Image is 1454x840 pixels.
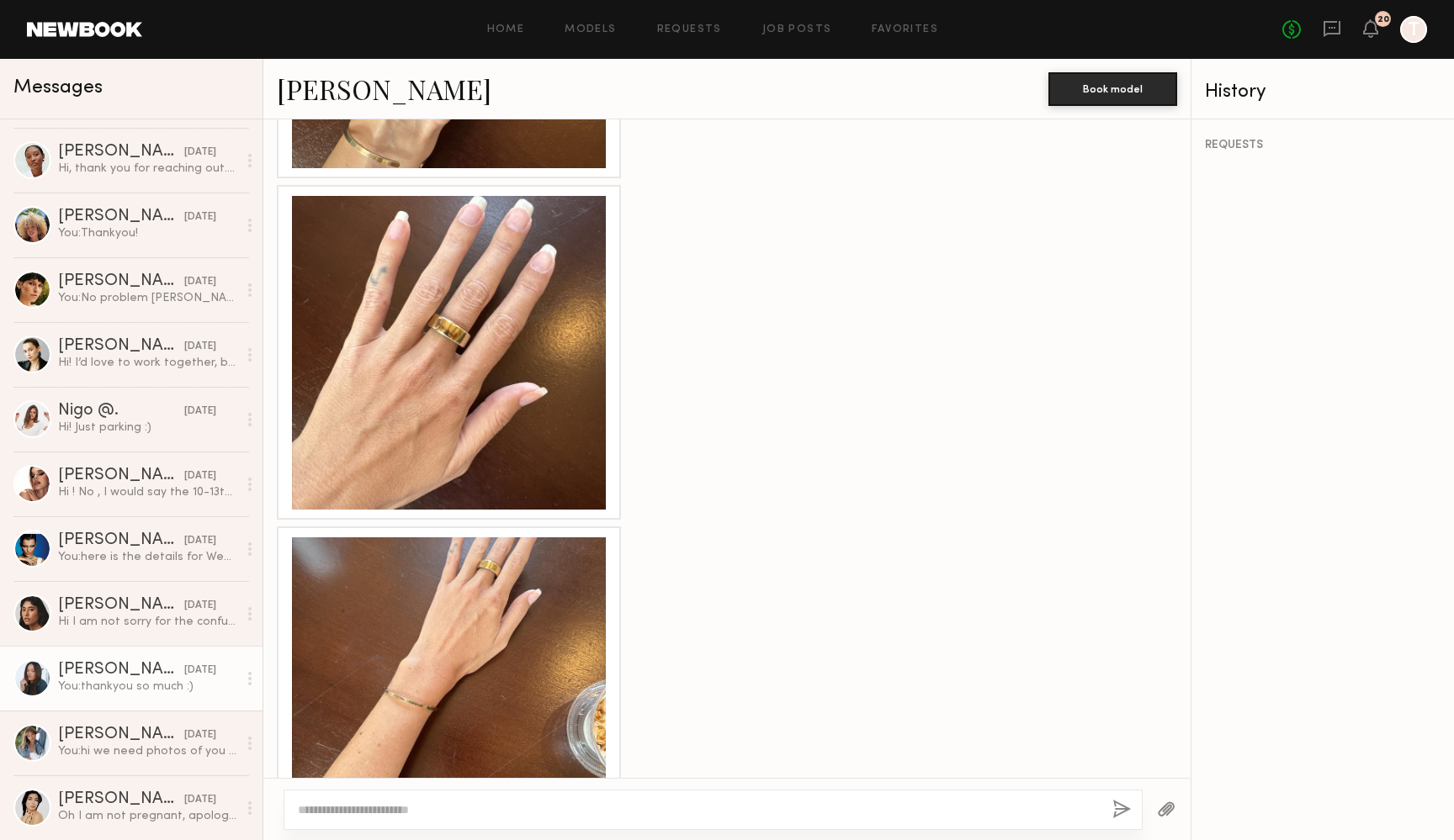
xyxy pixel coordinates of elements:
a: Job Posts [762,24,832,35]
div: Hi I am not sorry for the confusion [58,614,237,630]
div: REQUESTS [1205,140,1441,151]
div: You: thankyou so much :) [58,679,237,695]
div: You: No problem [PERSON_NAME] so great working with you :) [58,290,237,306]
div: [DATE] [184,468,216,484]
div: Hi! Just parking :) [58,420,237,436]
a: Models [565,24,616,35]
div: [PERSON_NAME] [58,726,184,743]
div: [PERSON_NAME]'[PERSON_NAME] [58,144,184,161]
a: [PERSON_NAME] [277,71,491,107]
div: History [1205,82,1441,102]
div: [DATE] [184,598,216,614]
a: Favorites [872,24,938,35]
div: [PERSON_NAME] [58,338,184,355]
div: Nigo @. [58,403,184,420]
button: Book model [1048,72,1177,106]
div: [PERSON_NAME] [58,273,184,290]
div: [PERSON_NAME] [58,597,184,614]
a: Book model [1048,81,1177,95]
div: [PERSON_NAME] [58,532,184,549]
div: [PERSON_NAME] [58,791,184,808]
div: Hi ! No , I would say the 10-13th would be the latest I can do [58,484,237,500]
span: Messages [13,78,103,98]
div: [DATE] [184,727,216,743]
div: [DATE] [184,533,216,549]
div: [DATE] [184,145,216,161]
a: T [1400,16,1427,43]
div: You: here is the details for Wednesdays casting, see you there! please come at noon-1pm [58,549,237,565]
div: You: hi we need photos of you pregnant or a link to your socials so we can see pregnancy for this... [58,743,237,759]
div: [DATE] [184,663,216,679]
div: Oh I am not pregnant, apologies for submitting [58,808,237,824]
div: [DATE] [184,792,216,808]
a: Requests [657,24,722,35]
div: [PERSON_NAME] [58,662,184,679]
div: [PERSON_NAME] [58,209,184,225]
div: [DATE] [184,209,216,225]
div: [DATE] [184,339,216,355]
div: Hi! I’d love to work together, but unfortunately I am not available on the 6th. Let me know if an... [58,355,237,371]
div: [PERSON_NAME] [58,468,184,484]
div: You: Thankyou! [58,225,237,241]
div: [DATE] [184,274,216,290]
a: Home [487,24,525,35]
div: Hi, thank you for reaching out. I am available on the 6th. What is the usage & rate for this proj... [58,161,237,177]
div: [DATE] [184,404,216,420]
div: 20 [1377,15,1389,24]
